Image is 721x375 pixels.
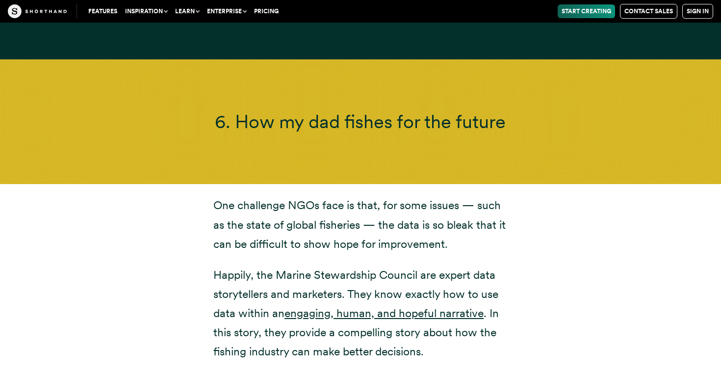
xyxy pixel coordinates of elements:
[682,4,713,19] a: Sign in
[8,4,67,18] img: The Craft
[284,306,484,320] a: engaging, human, and hopeful narrative
[250,4,283,18] a: Pricing
[171,4,203,18] button: Learn
[203,4,250,18] button: Enterprise
[620,4,677,19] a: Contact Sales
[84,4,121,18] a: Features
[121,4,171,18] button: Inspiration
[215,110,506,133] span: 6. How my dad fishes for the future
[558,4,615,18] a: Start Creating
[213,196,508,253] p: One challenge NGOs face is that, for some issues — such as the state of global fisheries — the da...
[213,266,508,361] p: Happily, the Marine Stewardship Council are expert data storytellers and marketers. They know exa...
